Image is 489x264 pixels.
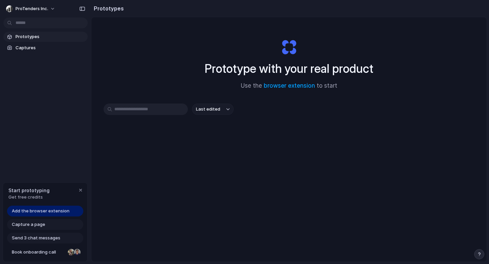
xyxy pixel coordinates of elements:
[241,82,337,90] span: Use the to start
[73,248,81,256] div: Christian Iacullo
[3,3,59,14] button: ProTenders Inc.
[12,208,69,214] span: Add the browser extension
[12,249,65,256] span: Book onboarding call
[205,60,373,78] h1: Prototype with your real product
[7,247,83,258] a: Book onboarding call
[264,82,315,89] a: browser extension
[3,32,88,42] a: Prototypes
[67,248,75,256] div: Nicole Kubica
[8,194,50,201] span: Get free credits
[192,104,234,115] button: Last edited
[196,106,220,113] span: Last edited
[91,4,124,12] h2: Prototypes
[16,45,85,51] span: Captures
[16,33,85,40] span: Prototypes
[16,5,48,12] span: ProTenders Inc.
[12,235,60,241] span: Send 3 chat messages
[8,187,50,194] span: Start prototyping
[3,43,88,53] a: Captures
[12,221,45,228] span: Capture a page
